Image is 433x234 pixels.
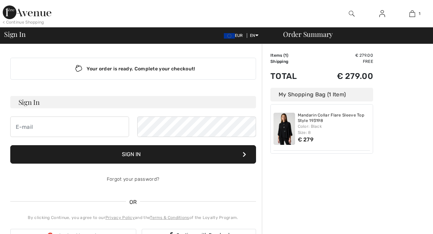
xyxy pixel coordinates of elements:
td: Items ( ) [270,52,314,58]
a: Forgot your password? [107,176,159,182]
span: 1 [419,11,420,17]
span: Sign In [4,31,25,38]
img: Mandarin Collar Flare Sleeve Top Style 193198 [273,113,295,145]
div: Order Summary [275,31,429,38]
h3: Sign In [10,96,256,108]
div: By clicking Continue, you agree to our and the of the Loyalty Program. [10,215,256,221]
td: € 279.00 [314,65,373,88]
span: OR [126,198,140,206]
a: Sign In [374,10,391,18]
a: 1 [397,10,427,18]
span: EUR [224,33,246,38]
div: < Continue Shopping [3,19,44,25]
span: 1 [285,53,287,58]
td: € 279.00 [314,52,373,58]
div: Your order is ready. Complete your checkout! [10,58,256,80]
img: Euro [224,33,235,39]
input: E-mail [10,116,129,137]
td: Shipping [270,58,314,65]
td: Total [270,65,314,88]
button: Sign In [10,145,256,164]
a: Mandarin Collar Flare Sleeve Top Style 193198 [298,113,370,123]
div: Color: Black Size: 8 [298,123,370,136]
img: 1ère Avenue [3,5,51,19]
span: EN [250,33,258,38]
span: € 279 [298,136,314,143]
div: My Shopping Bag (1 Item) [270,88,373,101]
td: Free [314,58,373,65]
img: search the website [349,10,355,18]
img: My Info [379,10,385,18]
a: Privacy Policy [105,215,135,220]
a: Terms & Conditions [150,215,189,220]
img: My Bag [409,10,415,18]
